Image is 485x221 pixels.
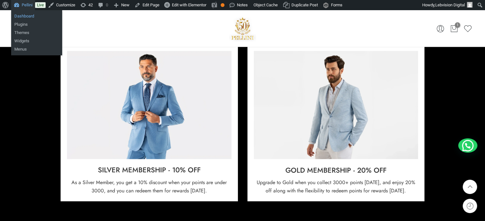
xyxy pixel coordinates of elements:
[229,15,256,42] img: Pellini
[254,165,418,175] h4: Gold Membership - 20% Off
[11,10,62,31] ul: Pellini
[172,3,206,7] span: Edit with Elementor
[450,24,459,33] a: 1
[67,178,231,195] p: As a Silver Member, you get a 10% discount when your points are under 3000, and you can redeem th...
[229,15,256,42] a: Pellini -
[67,165,231,175] h4: Silver Membership - 10% Off
[11,20,62,29] a: Plugins
[221,3,224,7] div: OK
[11,37,62,45] a: Widgets
[254,178,418,195] p: Upgrade to Gold when you collect 3000+ points [DATE], and enjoy 20% off along with the flexibilit...
[11,29,62,37] a: Themes
[11,27,62,55] ul: Pellini
[11,45,62,53] a: Menus
[463,24,472,33] a: Wishlist
[435,3,465,7] span: Lebvision Digital
[35,2,46,8] a: Live
[436,24,445,33] a: My Account
[455,22,460,28] span: 1
[11,12,62,20] a: Dashboard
